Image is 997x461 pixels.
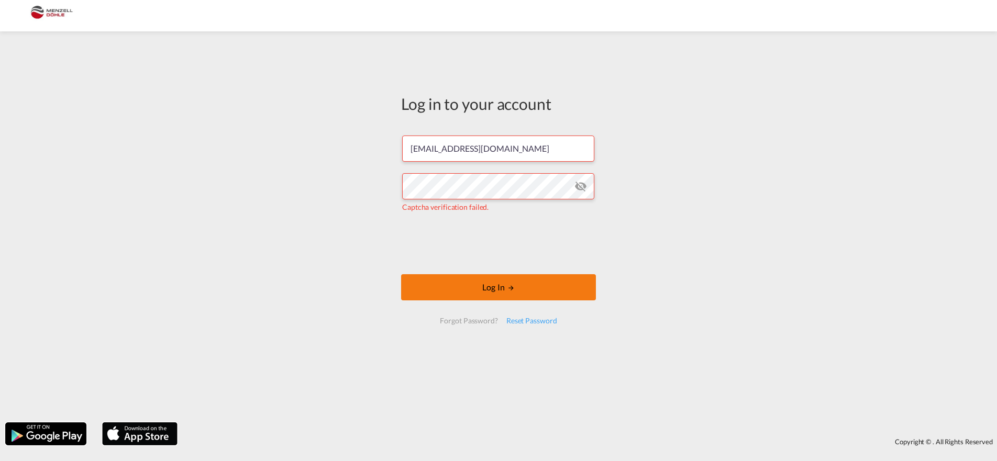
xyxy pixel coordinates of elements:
[419,223,578,264] iframe: reCAPTCHA
[574,180,587,193] md-icon: icon-eye-off
[16,4,86,28] img: 5c2b1670644e11efba44c1e626d722bd.JPG
[401,274,596,300] button: LOGIN
[401,93,596,115] div: Log in to your account
[502,311,561,330] div: Reset Password
[183,433,997,451] div: Copyright © . All Rights Reserved
[436,311,502,330] div: Forgot Password?
[402,136,594,162] input: Enter email/phone number
[4,421,87,446] img: google.png
[101,421,179,446] img: apple.png
[402,203,489,211] span: Captcha verification failed.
